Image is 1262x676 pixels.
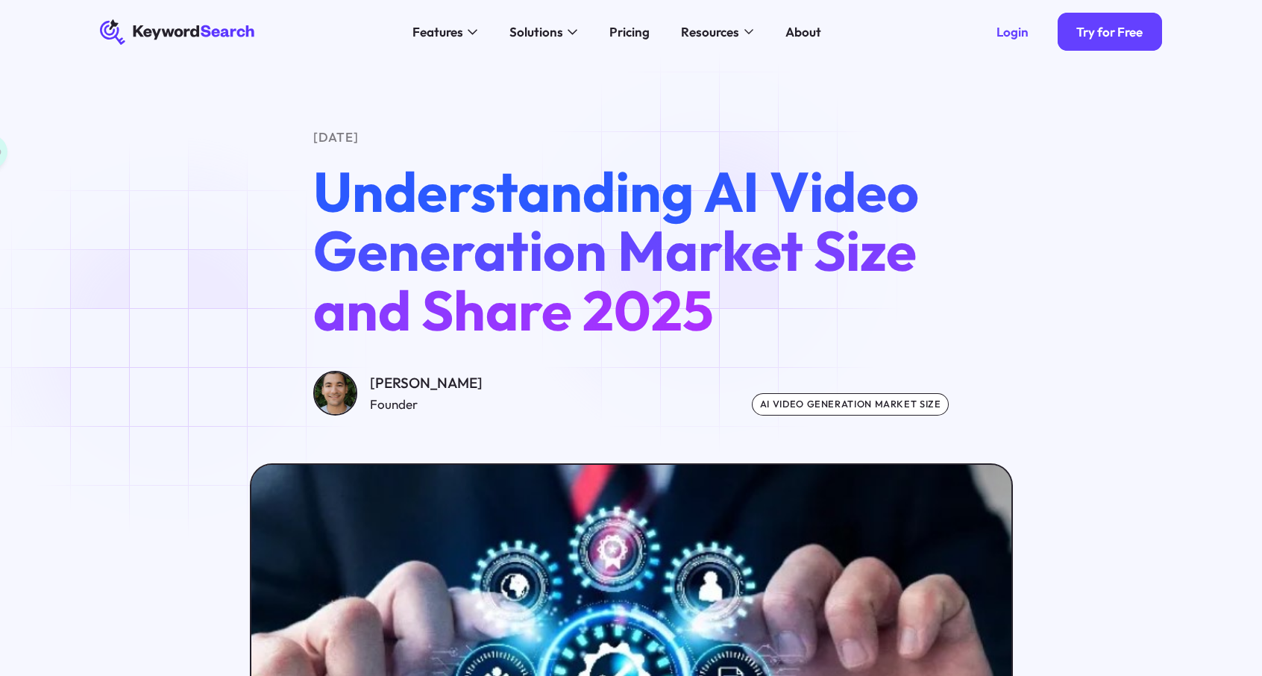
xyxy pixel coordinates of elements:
div: About [785,22,821,42]
div: Try for Free [1076,24,1143,40]
div: Login [996,24,1029,40]
div: Solutions [509,22,563,42]
div: Pricing [609,22,650,42]
div: Features [412,22,463,42]
a: Login [978,13,1048,51]
div: Resources [681,22,739,42]
a: Pricing [600,19,659,45]
a: About [776,19,831,45]
a: Try for Free [1058,13,1162,51]
div: Founder [370,395,483,414]
span: Understanding AI Video Generation Market Size and Share 2025 [313,156,919,344]
div: ai video generation market size [752,393,949,416]
div: [DATE] [313,128,949,147]
div: [PERSON_NAME] [370,372,483,395]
